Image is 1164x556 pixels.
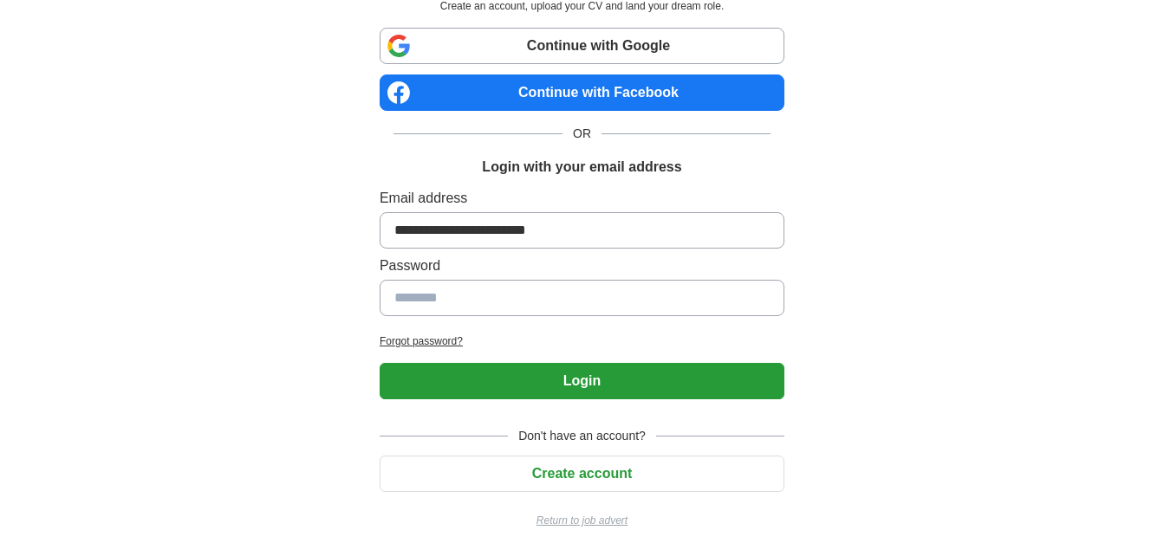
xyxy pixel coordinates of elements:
label: Email address [380,188,784,209]
h1: Login with your email address [482,157,681,178]
button: Create account [380,456,784,492]
a: Return to job advert [380,513,784,528]
a: Continue with Facebook [380,74,784,111]
span: Don't have an account? [508,427,656,445]
label: Password [380,255,784,276]
span: OR [562,125,602,143]
button: Login [380,363,784,399]
a: Create account [380,466,784,481]
a: Continue with Google [380,28,784,64]
a: Forgot password? [380,333,784,349]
